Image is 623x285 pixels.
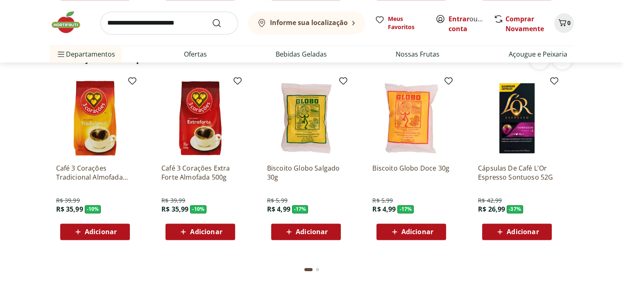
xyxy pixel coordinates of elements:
[85,228,117,235] span: Adicionar
[482,223,552,240] button: Adicionar
[397,205,414,213] span: - 17 %
[505,14,544,33] a: Comprar Novamente
[271,223,341,240] button: Adicionar
[248,11,365,34] button: Informe sua localização
[60,223,130,240] button: Adicionar
[372,196,393,205] span: R$ 5,99
[270,18,348,27] b: Informe sua localização
[190,205,206,213] span: - 10 %
[507,228,539,235] span: Adicionar
[56,205,83,214] span: R$ 35,99
[401,228,433,235] span: Adicionar
[56,44,66,64] button: Menu
[388,15,426,31] span: Meus Favoritos
[303,260,314,279] button: Current page from fs-carousel
[296,228,328,235] span: Adicionar
[161,164,239,182] a: Café 3 Corações Extra Forte Almofada 500g
[478,79,556,157] img: Cápsulas De Café L'Or Espresso Sontuoso 52G
[100,11,238,34] input: search
[372,79,450,157] img: Biscoito Globo Doce 30g
[56,44,115,64] span: Departamentos
[554,13,574,33] button: Carrinho
[161,205,188,214] span: R$ 35,99
[50,10,91,34] img: Hortifruti
[165,223,235,240] button: Adicionar
[567,19,571,27] span: 0
[292,205,308,213] span: - 17 %
[478,196,502,205] span: R$ 42,99
[184,49,207,59] a: Ofertas
[56,164,134,182] a: Café 3 Corações Tradicional Almofada 500g
[276,49,327,59] a: Bebidas Geladas
[507,205,523,213] span: - 37 %
[190,228,222,235] span: Adicionar
[161,79,239,157] img: Café 3 Corações Extra Forte Almofada 500g
[267,164,345,182] a: Biscoito Globo Salgado 30g
[56,196,80,205] span: R$ 39,99
[372,164,450,182] a: Biscoito Globo Doce 30g
[314,260,321,279] button: Go to page 2 from fs-carousel
[161,196,185,205] span: R$ 39,99
[56,79,134,157] img: Café 3 Corações Tradicional Almofada 500g
[449,14,485,34] span: ou
[267,79,345,157] img: Biscoito Globo Salgado 30g
[449,14,469,23] a: Entrar
[478,164,556,182] a: Cápsulas De Café L'Or Espresso Sontuoso 52G
[509,49,567,59] a: Açougue e Peixaria
[267,196,288,205] span: R$ 5,99
[372,205,396,214] span: R$ 4,99
[396,49,439,59] a: Nossas Frutas
[267,205,290,214] span: R$ 4,99
[449,14,494,33] a: Criar conta
[478,205,505,214] span: R$ 26,99
[212,18,231,28] button: Submit Search
[85,205,101,213] span: - 10 %
[375,15,426,31] a: Meus Favoritos
[376,223,446,240] button: Adicionar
